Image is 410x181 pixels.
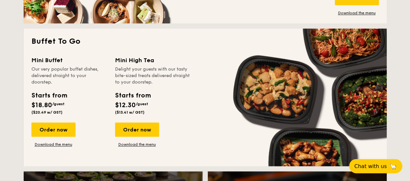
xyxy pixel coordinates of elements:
[354,163,387,169] span: Chat with us
[31,142,76,147] a: Download the menu
[115,56,191,65] div: Mini High Tea
[115,122,159,137] div: Order now
[31,66,107,85] div: Our very popular buffet dishes, delivered straight to your doorstep.
[115,66,191,85] div: Delight your guests with our tasty bite-sized treats delivered straight to your doorstep.
[31,91,67,100] div: Starts from
[115,110,145,115] span: ($13.41 w/ GST)
[115,142,159,147] a: Download the menu
[115,101,136,109] span: $12.30
[31,110,63,115] span: ($20.49 w/ GST)
[31,101,52,109] span: $18.80
[31,56,107,65] div: Mini Buffet
[136,102,148,106] span: /guest
[389,163,397,170] span: 🦙
[52,102,64,106] span: /guest
[31,36,379,47] h2: Buffet To Go
[115,91,150,100] div: Starts from
[335,10,379,16] a: Download the menu
[31,122,76,137] div: Order now
[349,159,402,173] button: Chat with us🦙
